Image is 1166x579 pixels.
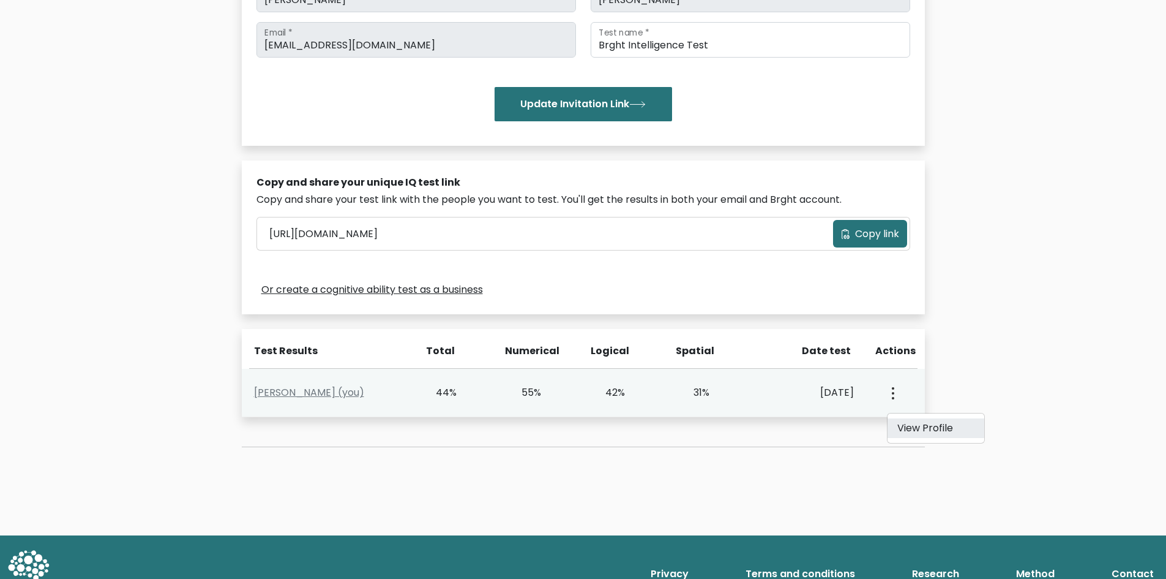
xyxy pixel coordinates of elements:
div: Numerical [505,344,540,358]
div: Date test [761,344,861,358]
div: Test Results [254,344,405,358]
div: 31% [675,385,709,400]
span: Copy link [855,227,899,241]
div: Copy and share your unique IQ test link [256,175,910,190]
div: Copy and share your test link with the people you want to test. You'll get the results in both yo... [256,192,910,207]
div: Spatial [676,344,711,358]
div: 55% [506,385,541,400]
a: View Profile [888,418,984,438]
input: Test name [591,22,910,58]
div: Actions [875,344,917,358]
div: 42% [591,385,626,400]
div: Total [420,344,455,358]
a: Or create a cognitive ability test as a business [261,282,483,297]
div: 44% [422,385,457,400]
div: [DATE] [759,385,854,400]
div: Logical [591,344,626,358]
a: [PERSON_NAME] (you) [254,385,364,399]
input: Email [256,22,576,58]
button: Update Invitation Link [495,87,672,121]
button: Copy link [833,220,907,248]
